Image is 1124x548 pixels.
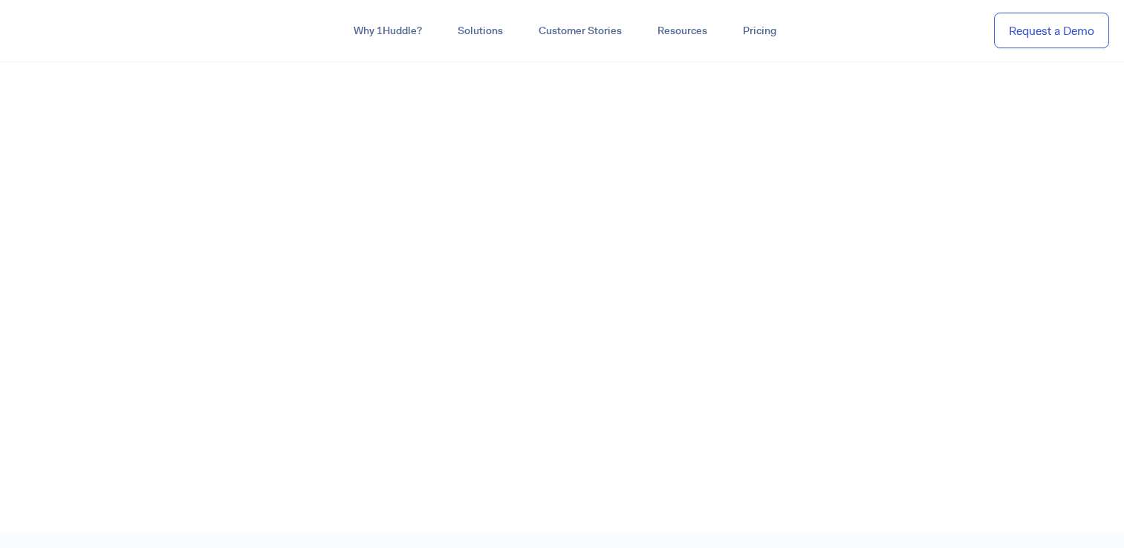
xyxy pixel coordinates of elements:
a: Solutions [440,18,521,45]
a: Resources [640,18,725,45]
a: Pricing [725,18,794,45]
a: Request a Demo [994,13,1109,49]
a: Why 1Huddle? [336,18,440,45]
a: Customer Stories [521,18,640,45]
img: ... [15,16,121,45]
